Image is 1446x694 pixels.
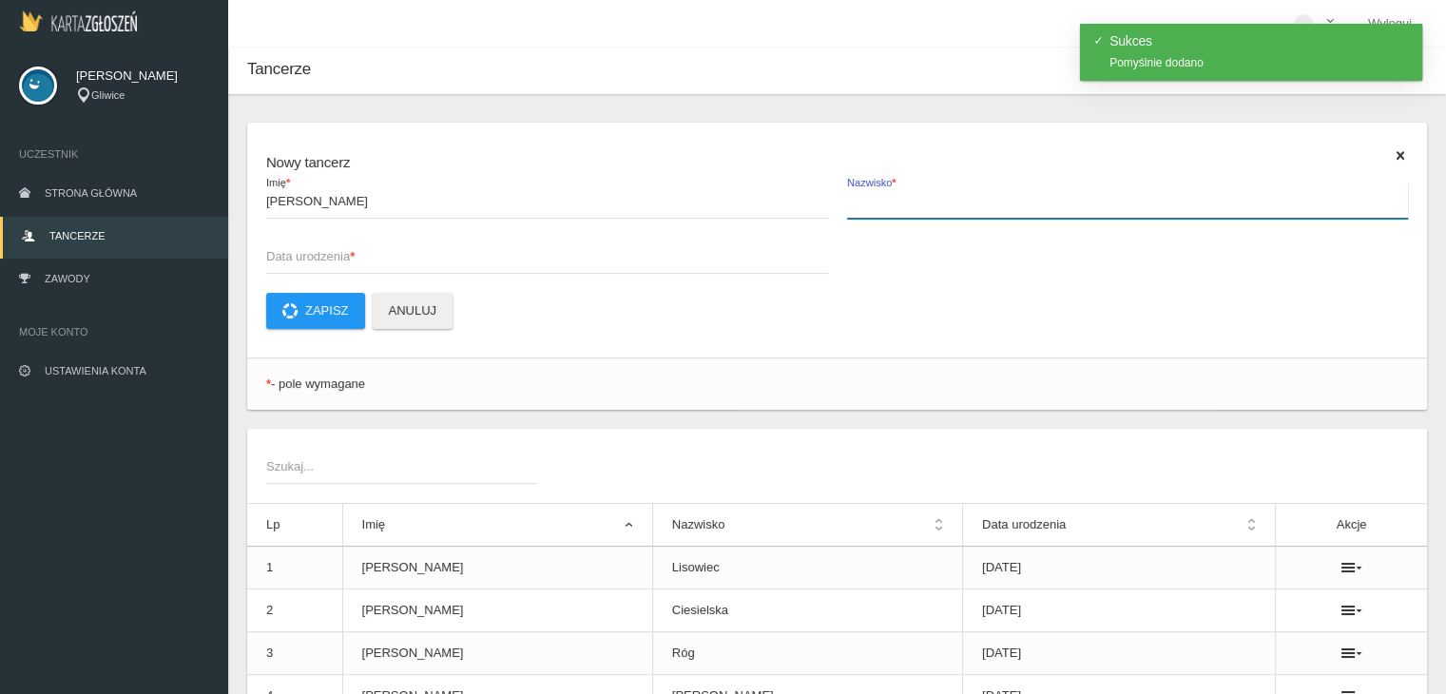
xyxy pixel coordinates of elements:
button: Anuluj [373,293,453,329]
span: Ustawienia konta [45,365,146,376]
td: Róg [652,632,962,675]
input: Nazwisko* [847,183,1409,219]
span: Tancerze [247,60,311,78]
td: 1 [247,547,342,589]
td: [DATE] [963,547,1276,589]
img: svg [19,67,57,105]
div: Pomyślnie dodano [1109,57,1410,68]
span: Moje konto [19,322,209,341]
th: Imię [342,504,652,547]
span: Uczestnik [19,145,209,164]
input: Data urodzenia* [266,238,828,274]
button: Zapisz [266,293,365,329]
td: 2 [247,589,342,632]
h6: Nowy tancerz [266,151,1408,173]
input: Szukaj... [266,448,537,484]
input: Imię* [266,183,828,219]
span: Data urodzenia [266,247,809,266]
th: Nazwisko [652,504,962,547]
td: [PERSON_NAME] [342,547,652,589]
td: Lisowiec [652,547,962,589]
td: [PERSON_NAME] [342,589,652,632]
div: Gliwice [76,87,209,104]
h4: Sukces [1109,34,1410,48]
span: - pole wymagane [271,376,365,391]
img: Logo [19,10,137,31]
span: Szukaj... [266,457,518,476]
th: Lp [247,504,342,547]
td: Ciesielska [652,589,962,632]
span: [PERSON_NAME] [76,67,209,86]
td: [DATE] [963,632,1276,675]
th: Akcje [1276,504,1427,547]
span: Tancerze [49,230,105,241]
span: Zawody [45,273,90,284]
td: [PERSON_NAME] [342,632,652,675]
th: Data urodzenia [963,504,1276,547]
td: 3 [247,632,342,675]
td: [DATE] [963,589,1276,632]
span: Strona główna [45,187,137,199]
span: Imię [266,176,870,192]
